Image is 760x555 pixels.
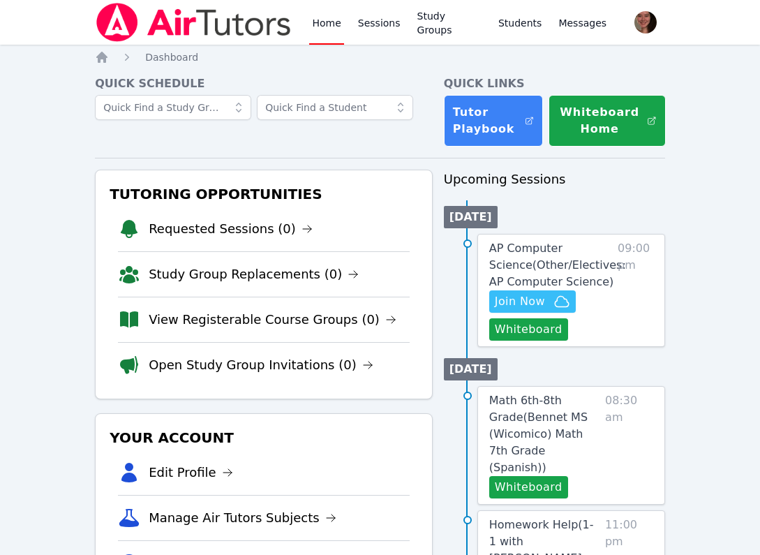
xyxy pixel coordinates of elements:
[149,265,359,284] a: Study Group Replacements (0)
[605,392,653,498] span: 08:30 am
[95,75,433,92] h4: Quick Schedule
[95,3,292,42] img: Air Tutors
[489,242,626,288] span: AP Computer Science ( Other/Electives: AP Computer Science )
[107,425,421,450] h3: Your Account
[489,290,576,313] button: Join Now
[149,508,336,528] a: Manage Air Tutors Subjects
[489,318,568,341] button: Whiteboard
[107,182,421,207] h3: Tutoring Opportunities
[495,293,545,310] span: Join Now
[489,476,568,498] button: Whiteboard
[149,463,233,482] a: Edit Profile
[444,170,665,189] h3: Upcoming Sessions
[489,394,588,474] span: Math 6th-8th Grade ( Bennet MS (Wicomico) Math 7th Grade (Spanish) )
[145,52,198,63] span: Dashboard
[618,240,653,341] span: 09:00 pm
[95,50,665,64] nav: Breadcrumb
[489,240,626,290] a: AP Computer Science(Other/Electives: AP Computer Science)
[444,75,665,92] h4: Quick Links
[145,50,198,64] a: Dashboard
[444,206,498,228] li: [DATE]
[257,95,413,120] input: Quick Find a Student
[95,95,251,120] input: Quick Find a Study Group
[149,310,396,330] a: View Registerable Course Groups (0)
[444,358,498,380] li: [DATE]
[149,355,373,375] a: Open Study Group Invitations (0)
[444,95,543,147] a: Tutor Playbook
[149,219,313,239] a: Requested Sessions (0)
[549,95,666,147] button: Whiteboard Home
[558,16,606,30] span: Messages
[489,392,599,476] a: Math 6th-8th Grade(Bennet MS (Wicomico) Math 7th Grade (Spanish))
